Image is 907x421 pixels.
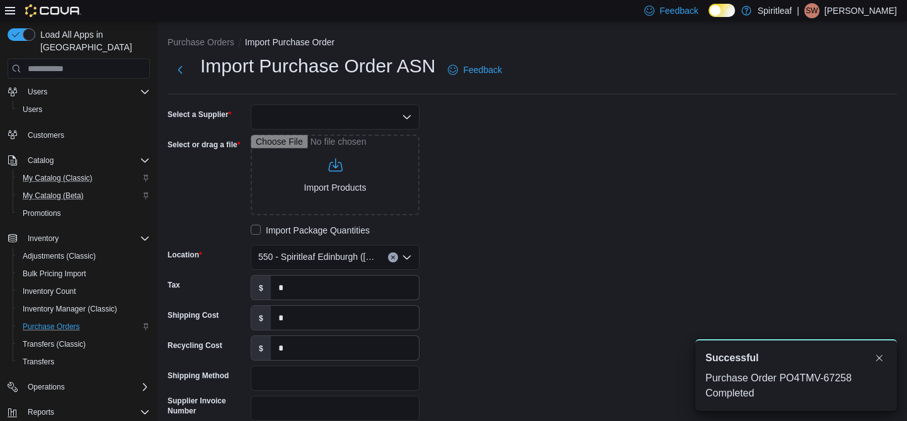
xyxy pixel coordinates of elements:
span: Inventory [23,231,150,246]
span: Customers [23,127,150,143]
label: Shipping Method [168,371,229,381]
span: Inventory Count [23,286,76,296]
span: Feedback [659,4,698,17]
span: My Catalog (Beta) [18,188,150,203]
span: Inventory Count [18,284,150,299]
a: Inventory Count [18,284,81,299]
span: Load All Apps in [GEOGRAPHIC_DATA] [35,28,150,53]
button: Inventory Manager (Classic) [13,300,155,318]
span: 550 - Spiritleaf Edinburgh ([GEOGRAPHIC_DATA]) [258,249,375,264]
a: Purchase Orders [18,319,85,334]
a: Transfers [18,354,59,369]
span: Adjustments (Classic) [18,249,150,264]
label: Shipping Cost [168,310,219,320]
a: Adjustments (Classic) [18,249,101,264]
span: Customers [28,130,64,140]
button: Open list of options [402,252,412,262]
div: Notification [705,351,887,366]
span: Catalog [28,155,54,166]
button: Promotions [13,205,155,222]
a: My Catalog (Classic) [18,171,98,186]
span: Users [28,87,47,97]
a: Promotions [18,206,66,221]
button: Adjustments (Classic) [13,247,155,265]
span: Users [23,84,150,99]
span: My Catalog (Beta) [23,191,84,201]
button: Dismiss toast [872,351,887,366]
span: Operations [23,379,150,395]
span: Promotions [23,208,61,218]
span: Bulk Pricing Import [18,266,150,281]
div: Purchase Order PO4TMV-67258 Completed [705,371,887,401]
span: Feedback [463,64,501,76]
label: Recycling Cost [168,340,222,351]
button: Purchase Orders [168,37,234,47]
a: Users [18,102,47,117]
a: My Catalog (Beta) [18,188,89,203]
label: Select a Supplier [168,109,231,120]
label: Supplier Invoice Number [168,396,246,416]
label: Location [168,250,202,260]
a: Transfers (Classic) [18,337,91,352]
button: Users [23,84,52,99]
span: Inventory [28,233,59,244]
span: Transfers (Classic) [18,337,150,352]
button: Users [3,83,155,101]
label: Tax [168,280,180,290]
span: Promotions [18,206,150,221]
button: Clear input [388,252,398,262]
button: Catalog [23,153,59,168]
label: $ [251,276,271,300]
button: Customers [3,126,155,144]
span: Reports [23,405,150,420]
h1: Import Purchase Order ASN [200,53,435,79]
span: SW [806,3,818,18]
span: My Catalog (Classic) [23,173,93,183]
span: Operations [28,382,65,392]
button: Inventory [3,230,155,247]
span: Transfers [23,357,54,367]
button: Inventory [23,231,64,246]
p: Spiritleaf [758,3,792,18]
span: Catalog [23,153,150,168]
span: Successful [705,351,758,366]
a: Inventory Manager (Classic) [18,301,122,317]
button: Open list of options [402,112,412,122]
label: $ [251,306,271,330]
span: Users [18,102,150,117]
input: Use aria labels when no actual label is in use [251,135,419,215]
button: Transfers [13,353,155,371]
button: Transfers (Classic) [13,335,155,353]
span: My Catalog (Classic) [18,171,150,186]
span: Users [23,104,42,115]
button: Purchase Orders [13,318,155,335]
a: Bulk Pricing Import [18,266,91,281]
div: Sydney W [804,3,819,18]
span: Purchase Orders [23,322,80,332]
img: Cova [25,4,81,17]
label: Select or drag a file [168,140,240,150]
button: Next [168,57,193,82]
button: Users [13,101,155,118]
span: Purchase Orders [18,319,150,334]
nav: An example of EuiBreadcrumbs [168,36,897,51]
button: Bulk Pricing Import [13,265,155,283]
button: Catalog [3,152,155,169]
a: Feedback [443,57,506,82]
span: Transfers [18,354,150,369]
button: My Catalog (Beta) [13,187,155,205]
span: Inventory Manager (Classic) [18,301,150,317]
span: Transfers (Classic) [23,339,86,349]
button: My Catalog (Classic) [13,169,155,187]
span: Inventory Manager (Classic) [23,304,117,314]
button: Reports [3,403,155,421]
label: $ [251,336,271,360]
span: Adjustments (Classic) [23,251,96,261]
button: Operations [23,379,70,395]
button: Operations [3,378,155,396]
button: Reports [23,405,59,420]
span: Bulk Pricing Import [23,269,86,279]
button: Import Purchase Order [245,37,334,47]
input: Dark Mode [709,4,735,17]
